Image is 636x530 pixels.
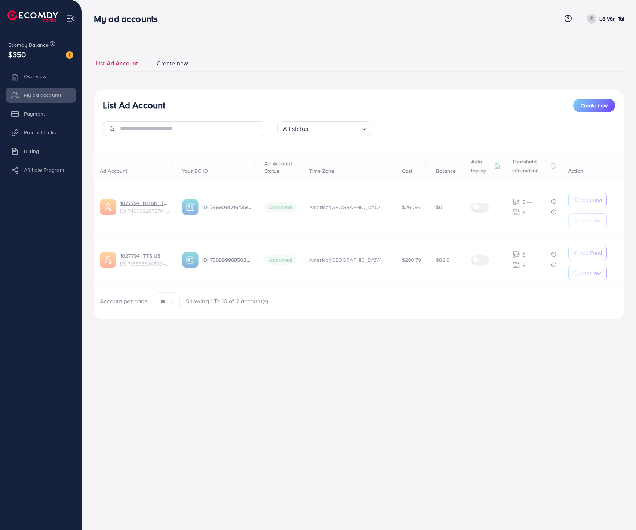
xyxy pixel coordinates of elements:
[581,102,608,109] span: Create new
[7,10,58,22] img: logo
[157,59,188,68] span: Create new
[310,122,359,134] input: Search for option
[277,121,371,136] div: Search for option
[282,123,310,134] span: All status
[8,49,26,60] span: $350
[8,41,49,49] span: Ecomdy Balance
[599,14,624,23] p: Lã Văn Tài
[66,14,74,23] img: menu
[96,59,138,68] span: List Ad Account
[94,13,164,24] h3: My ad accounts
[573,99,615,112] button: Create new
[584,14,624,24] a: Lã Văn Tài
[66,51,73,59] img: image
[103,100,165,111] h3: List Ad Account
